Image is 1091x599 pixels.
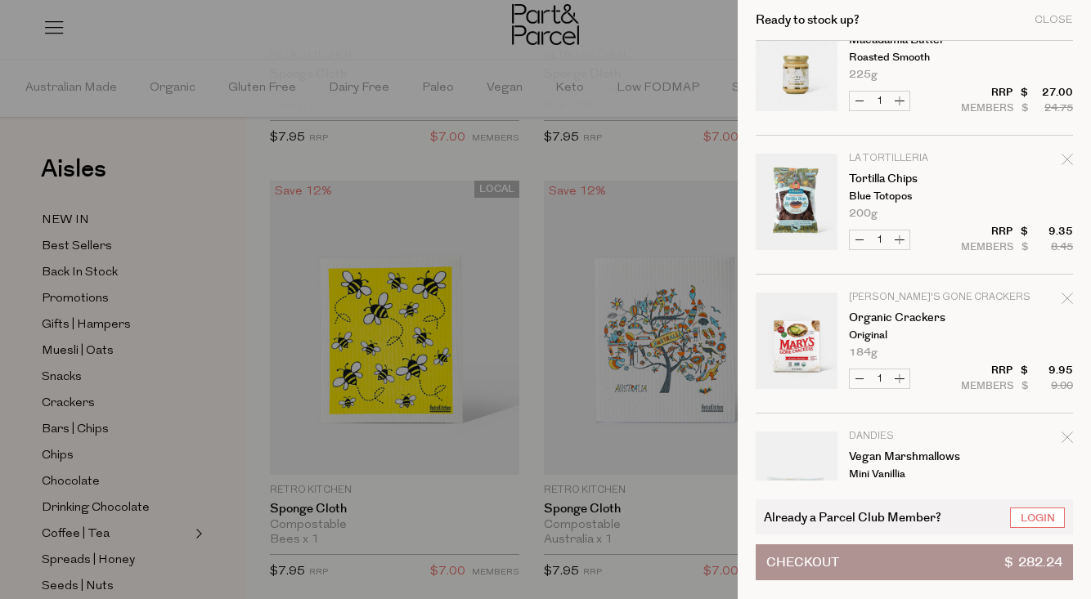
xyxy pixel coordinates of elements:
[869,92,890,110] input: QTY Macadamia Butter
[849,312,976,324] a: Organic Crackers
[1010,507,1065,528] a: Login
[849,191,976,202] p: Blue Totopos
[849,431,976,441] p: Dandies
[849,293,976,302] p: [PERSON_NAME]'s Gone Crackers
[849,69,878,80] span: 225g
[849,208,878,219] span: 200g
[756,544,1073,580] button: Checkout$ 282.24
[849,347,878,358] span: 184g
[756,14,860,26] h2: Ready to stock up?
[849,173,976,185] a: Tortilla Chips
[849,34,976,46] a: Macadamia Butter
[1062,151,1073,173] div: Remove Tortilla Chips
[849,330,976,341] p: Original
[869,369,890,388] input: QTY Organic Crackers
[849,154,976,163] p: La Tortilleria
[1062,429,1073,451] div: Remove Vegan Marshmallows
[1035,15,1073,25] div: Close
[1004,545,1062,579] span: $ 282.24
[766,545,839,579] span: Checkout
[849,52,976,63] p: Roasted Smooth
[869,230,890,249] input: QTY Tortilla Chips
[849,451,976,463] a: Vegan Marshmallows
[764,507,941,526] span: Already a Parcel Club Member?
[1062,290,1073,312] div: Remove Organic Crackers
[849,469,976,480] p: Mini Vanillia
